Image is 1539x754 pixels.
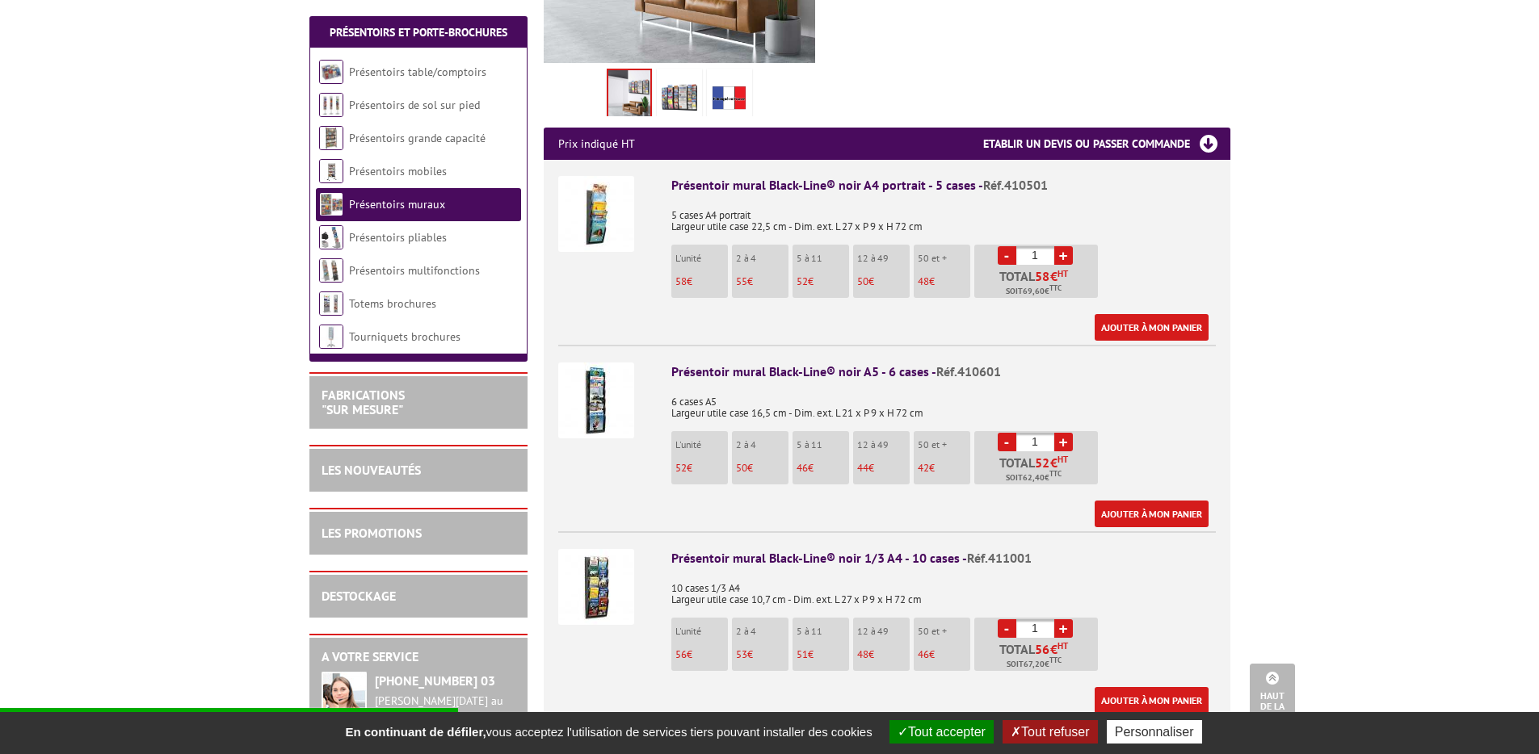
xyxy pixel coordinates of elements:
div: [PERSON_NAME][DATE] au [DATE] [375,694,515,722]
a: Présentoirs grande capacité [349,131,486,145]
a: LES PROMOTIONS [322,525,422,541]
div: Présentoir mural Black-Line® noir A5 - 6 cases - [671,362,1216,381]
div: Présentoir mural Black-Line® noir A4 portrait - 5 cases - [671,176,1216,195]
span: 56 [1035,643,1050,656]
span: Soit € [1006,285,1062,298]
a: FABRICATIONS"Sur Mesure" [322,387,405,417]
p: Prix indiqué HT [558,128,635,160]
img: Présentoirs table/comptoirs [319,60,343,84]
span: 50 [857,274,868,288]
span: € [1050,643,1058,656]
sup: TTC [1049,469,1062,478]
img: Présentoirs multifonctions [319,258,343,283]
span: 50 [736,461,747,475]
p: 50 et + [918,253,970,264]
a: Totems brochures [349,296,436,311]
p: Total [978,270,1098,298]
a: Présentoirs mobiles [349,164,447,178]
span: Soit € [1007,658,1062,671]
div: 08h30 à 12h30 13h30 à 17h30 [375,694,515,750]
img: edimeta_produit_fabrique_en_france.jpg [710,72,749,122]
span: Soit € [1006,471,1062,484]
p: € [675,463,728,474]
span: € [1050,456,1058,469]
p: 50 et + [918,626,970,637]
span: 58 [675,274,687,288]
span: 58 [1035,270,1050,283]
sup: TTC [1049,283,1062,292]
strong: [PHONE_NUMBER] 03 [375,672,495,689]
span: 69,60 [1023,285,1045,298]
span: 52 [675,461,687,475]
p: € [857,649,910,660]
a: Présentoirs multifonctions [349,263,480,278]
span: Réf.411001 [967,550,1032,566]
img: Tourniquets brochures [319,325,343,349]
a: - [998,619,1016,638]
p: € [918,649,970,660]
a: - [998,246,1016,265]
p: 12 à 49 [857,439,910,450]
span: 48 [857,647,868,661]
sup: HT [1058,454,1068,465]
p: € [675,276,728,287]
p: € [797,463,849,474]
p: € [736,276,788,287]
button: Tout accepter [889,720,994,744]
img: Présentoirs de sol sur pied [319,93,343,117]
a: Haut de la page [1250,664,1295,730]
p: 2 à 4 [736,626,788,637]
span: 52 [1035,456,1050,469]
p: Total [978,643,1098,671]
a: DESTOCKAGE [322,588,396,604]
p: 12 à 49 [857,626,910,637]
a: + [1054,619,1073,638]
a: Présentoirs et Porte-brochures [330,25,507,40]
span: 42 [918,461,929,475]
p: € [857,463,910,474]
p: € [797,276,849,287]
p: € [797,649,849,660]
img: Présentoir mural Black-Line® noir 1/3 A4 - 10 cases [558,549,634,625]
p: 50 et + [918,439,970,450]
p: € [918,276,970,287]
img: widget-service.jpg [322,672,367,735]
img: Présentoirs pliables [319,225,343,249]
span: 46 [797,461,808,475]
img: presentoir_mural_blacl_line_noir_410501_410601_411001_420601_421201.jpg [608,70,650,120]
a: Présentoirs muraux [349,197,445,212]
span: 48 [918,274,929,288]
span: Réf.410601 [936,363,1001,379]
p: € [736,463,788,474]
a: Présentoirs pliables [349,230,447,245]
p: 12 à 49 [857,253,910,264]
img: Présentoir mural Black-Line® noir A5 - 6 cases [558,362,634,438]
a: - [998,433,1016,451]
sup: HT [1058,268,1068,279]
button: Personnaliser (fenêtre modale) [1107,720,1202,744]
span: 62,40 [1023,471,1045,484]
a: LES NOUVEAUTÉS [322,462,421,478]
p: 5 à 11 [797,626,849,637]
p: Total [978,456,1098,484]
span: 46 [918,647,929,661]
p: 2 à 4 [736,253,788,264]
p: € [736,649,788,660]
img: Présentoir mural Black-Line® noir A4 portrait - 5 cases [558,176,634,252]
span: 52 [797,274,808,288]
p: € [857,276,910,287]
p: L'unité [675,253,728,264]
a: Ajouter à mon panier [1095,687,1209,714]
img: Présentoirs muraux [319,192,343,216]
a: Ajouter à mon panier [1095,314,1209,341]
p: 5 à 11 [797,439,849,450]
span: € [1050,270,1058,283]
a: Présentoirs de sol sur pied [349,98,480,112]
p: € [918,463,970,474]
p: 5 cases A4 portrait Largeur utile case 22,5 cm - Dim. ext. L 27 x P 9 x H 72 cm [671,199,1216,232]
p: € [675,649,728,660]
a: Tourniquets brochures [349,329,460,344]
img: presentoirs_muraux_410501_1.jpg [660,72,699,122]
img: Présentoirs grande capacité [319,126,343,150]
span: 53 [736,647,747,661]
